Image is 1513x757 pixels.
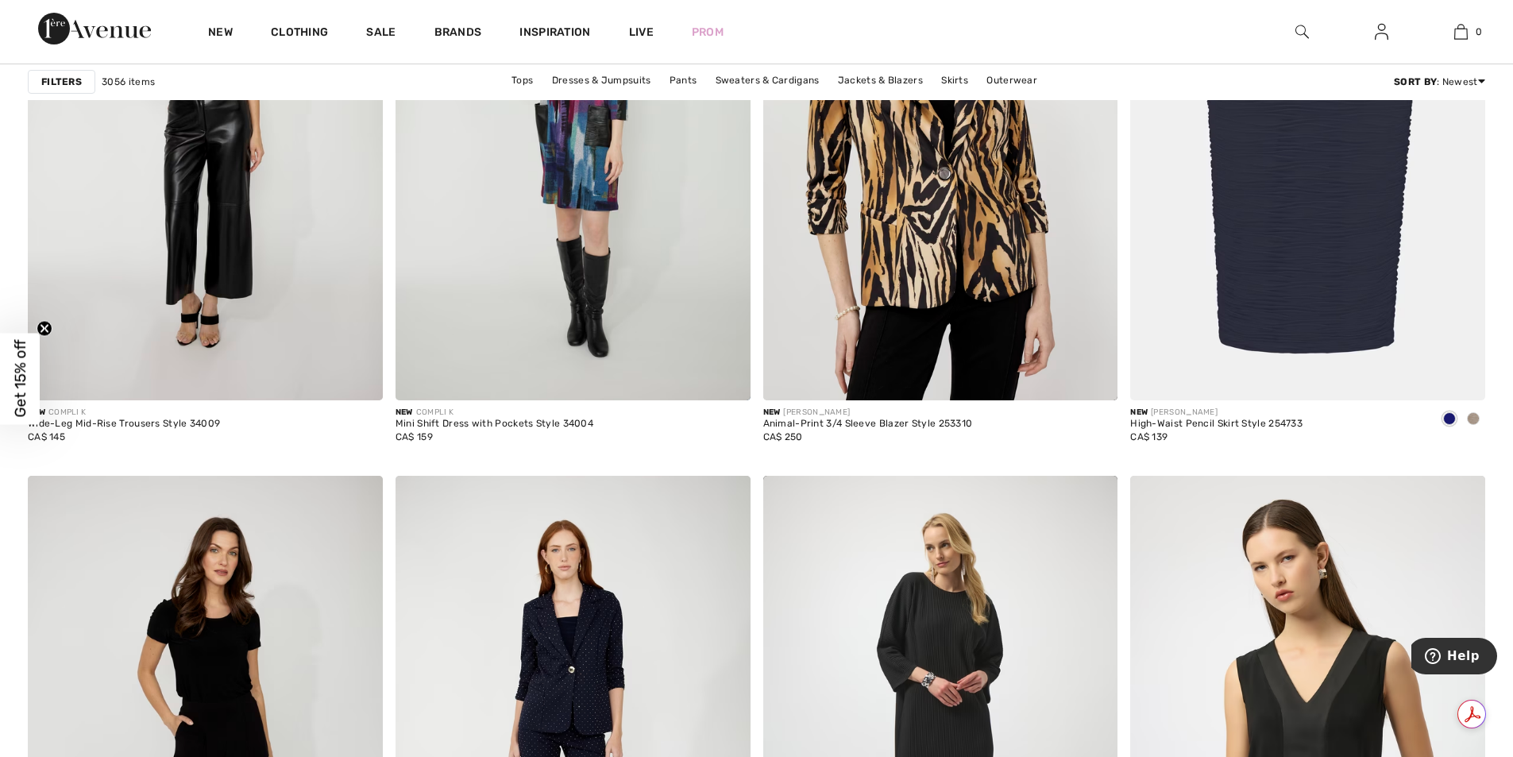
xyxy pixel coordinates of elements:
a: Live [629,24,654,41]
span: 3056 items [102,75,155,89]
span: CA$ 250 [763,431,803,442]
img: search the website [1295,22,1309,41]
img: 1ère Avenue [38,13,151,44]
a: Dresses & Jumpsuits [544,70,659,91]
a: Clothing [271,25,328,42]
div: Wide-Leg Mid-Rise Trousers Style 34009 [28,419,220,430]
a: Pants [662,70,705,91]
strong: Filters [41,75,82,89]
button: Close teaser [37,320,52,336]
div: Midnight Blue [1438,407,1461,433]
a: Tops [504,70,541,91]
span: 0 [1476,25,1482,39]
span: New [1130,407,1148,417]
a: Jackets & Blazers [830,70,931,91]
span: Get 15% off [11,340,29,418]
img: My Info [1375,22,1388,41]
a: Skirts [933,70,976,91]
div: : Newest [1394,75,1485,89]
div: COMPLI K [28,407,220,419]
a: Sale [366,25,396,42]
a: 0 [1422,22,1499,41]
a: Prom [692,24,724,41]
span: CA$ 139 [1130,431,1168,442]
a: New [208,25,233,42]
div: Mini Shift Dress with Pockets Style 34004 [396,419,593,430]
div: [PERSON_NAME] [1130,407,1303,419]
span: Inspiration [519,25,590,42]
span: New [763,407,781,417]
span: New [28,407,45,417]
img: My Bag [1454,22,1468,41]
div: COMPLI K [396,407,593,419]
div: [PERSON_NAME] [763,407,973,419]
a: Sign In [1362,22,1401,42]
a: Brands [434,25,482,42]
a: Outerwear [978,70,1045,91]
iframe: Opens a widget where you can find more information [1411,638,1497,678]
span: CA$ 159 [396,431,433,442]
div: Animal-Print 3/4 Sleeve Blazer Style 253310 [763,419,973,430]
a: Sweaters & Cardigans [708,70,828,91]
div: High-Waist Pencil Skirt Style 254733 [1130,419,1303,430]
span: CA$ 145 [28,431,65,442]
strong: Sort By [1394,76,1437,87]
span: New [396,407,413,417]
div: Sand [1461,407,1485,433]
